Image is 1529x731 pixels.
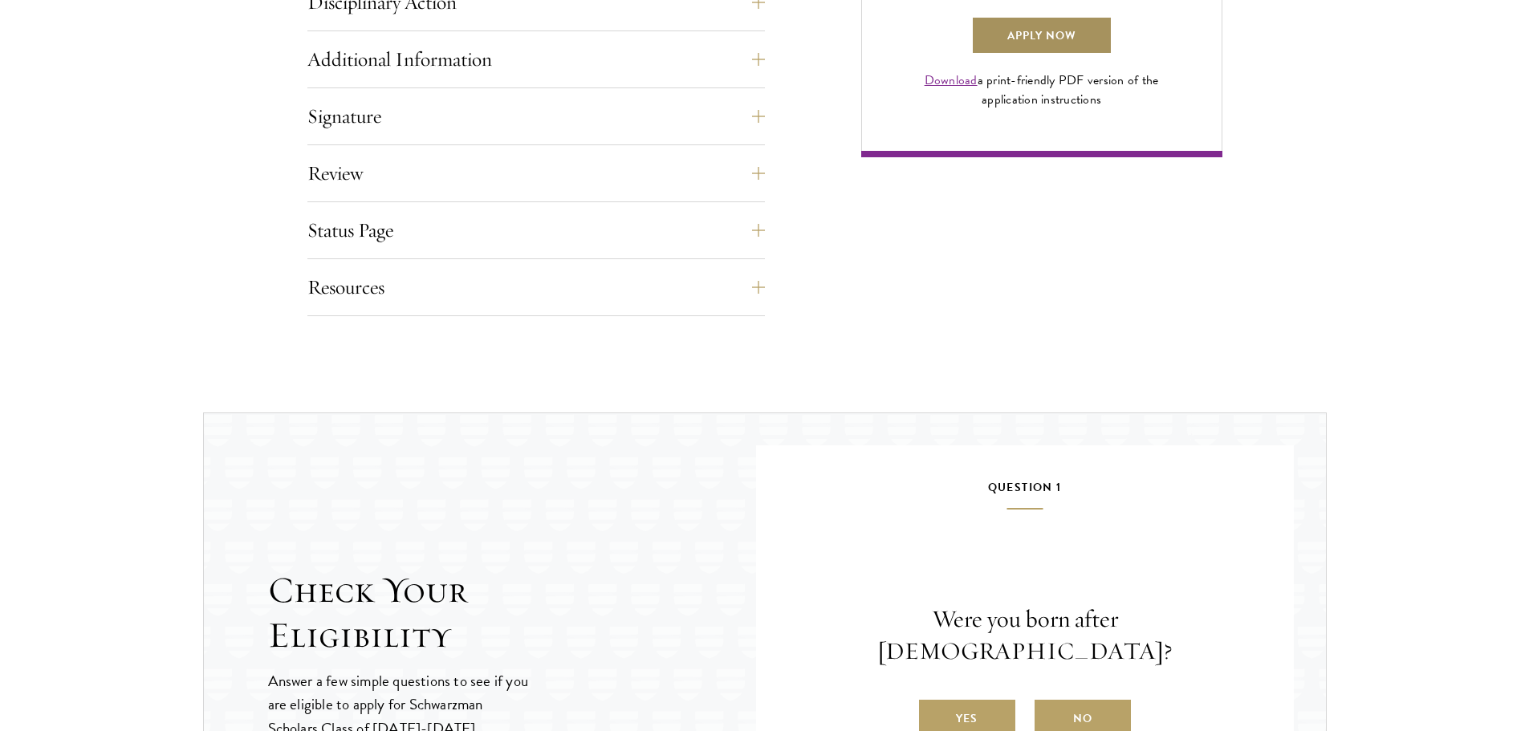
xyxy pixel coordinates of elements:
button: Review [307,154,765,193]
h2: Check Your Eligibility [268,568,756,658]
div: a print-friendly PDF version of the application instructions [906,71,1177,109]
a: Apply Now [971,16,1112,55]
a: Download [925,71,978,90]
button: Signature [307,97,765,136]
p: Were you born after [DEMOGRAPHIC_DATA]? [804,603,1246,668]
button: Additional Information [307,40,765,79]
button: Resources [307,268,765,307]
h5: Question 1 [804,477,1246,510]
button: Status Page [307,211,765,250]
